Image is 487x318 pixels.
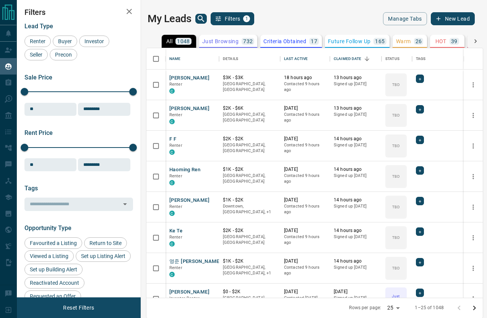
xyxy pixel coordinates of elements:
[416,227,424,236] div: +
[223,289,276,295] p: $0 - $2K
[284,264,326,276] p: Contacted 9 hours ago
[87,240,124,246] span: Return to Site
[468,263,479,274] button: more
[169,48,181,70] div: Name
[384,302,403,313] div: 25
[284,48,308,70] div: Last Active
[244,16,249,21] span: 1
[223,166,276,173] p: $1K - $2K
[467,300,482,316] button: Go to next page
[24,49,48,60] div: Seller
[223,112,276,123] p: [GEOGRAPHIC_DATA], [GEOGRAPHIC_DATA]
[27,280,82,286] span: Reactivated Account
[334,295,378,301] p: Signed up [DATE]
[468,232,479,243] button: more
[334,48,362,70] div: Claimed Date
[195,14,207,24] button: search button
[334,203,378,209] p: Signed up [DATE]
[169,180,175,185] div: condos.ca
[451,39,458,44] p: 39
[334,105,378,112] p: 13 hours ago
[79,36,109,47] div: Investor
[169,105,209,112] button: [PERSON_NAME]
[27,266,80,273] span: Set up Building Alert
[419,167,421,174] span: +
[24,36,51,47] div: Renter
[334,258,378,264] p: 14 hours ago
[334,136,378,142] p: 14 hours ago
[334,112,378,118] p: Signed up [DATE]
[169,88,175,94] div: condos.ca
[284,289,326,295] p: [DATE]
[169,119,175,124] div: condos.ca
[419,105,421,113] span: +
[263,39,306,44] p: Criteria Obtained
[431,12,475,25] button: New Lead
[416,258,424,266] div: +
[362,54,372,64] button: Sort
[383,12,427,25] button: Manage Tabs
[169,136,176,143] button: F F
[219,48,280,70] div: Details
[243,39,253,44] p: 732
[223,81,276,93] p: [GEOGRAPHIC_DATA], [GEOGRAPHIC_DATA]
[166,48,219,70] div: Name
[396,39,411,44] p: Warm
[24,185,38,192] span: Tags
[24,250,74,262] div: Viewed a Listing
[416,48,426,70] div: Tags
[334,142,378,148] p: Signed up [DATE]
[169,235,182,240] span: Renter
[419,228,421,235] span: +
[223,203,276,215] p: Toronto
[148,13,192,25] h1: My Leads
[24,290,81,302] div: Requested an Offer
[334,166,378,173] p: 14 hours ago
[284,173,326,185] p: Contacted 9 hours ago
[468,293,479,305] button: more
[169,289,209,296] button: [PERSON_NAME]
[27,38,48,44] span: Renter
[169,265,182,270] span: Renter
[419,75,421,83] span: +
[223,227,276,234] p: $2K - $2K
[24,277,84,289] div: Reactivated Account
[27,240,80,246] span: Favourited a Listing
[223,264,276,276] p: Toronto
[169,166,200,174] button: Haoming Ren
[419,136,421,144] span: +
[334,234,378,240] p: Signed up [DATE]
[334,227,378,234] p: 14 hours ago
[55,38,75,44] span: Buyer
[169,241,175,247] div: condos.ca
[223,295,276,307] p: [GEOGRAPHIC_DATA], [GEOGRAPHIC_DATA]
[169,82,182,87] span: Renter
[468,79,479,91] button: more
[468,201,479,213] button: more
[334,197,378,203] p: 14 hours ago
[392,82,399,88] p: TBD
[311,39,317,44] p: 17
[169,211,175,216] div: condos.ca
[82,38,107,44] span: Investor
[284,136,326,142] p: [DATE]
[78,253,128,259] span: Set up Listing Alert
[169,227,182,235] button: Ke Te
[50,49,77,60] div: Precon
[223,197,276,203] p: $1K - $2K
[169,258,221,265] button: 영준 [PERSON_NAME]
[120,199,130,209] button: Open
[24,237,82,249] div: Favourited a Listing
[416,39,422,44] p: 26
[280,48,330,70] div: Last Active
[334,264,378,271] p: Signed up [DATE]
[386,293,406,305] p: Just Browsing
[392,174,399,179] p: TBD
[166,39,172,44] p: All
[76,250,131,262] div: Set up Listing Alert
[385,48,399,70] div: Status
[169,272,175,277] div: condos.ca
[169,197,209,204] button: [PERSON_NAME]
[27,253,71,259] span: Viewed a Listing
[284,197,326,203] p: [DATE]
